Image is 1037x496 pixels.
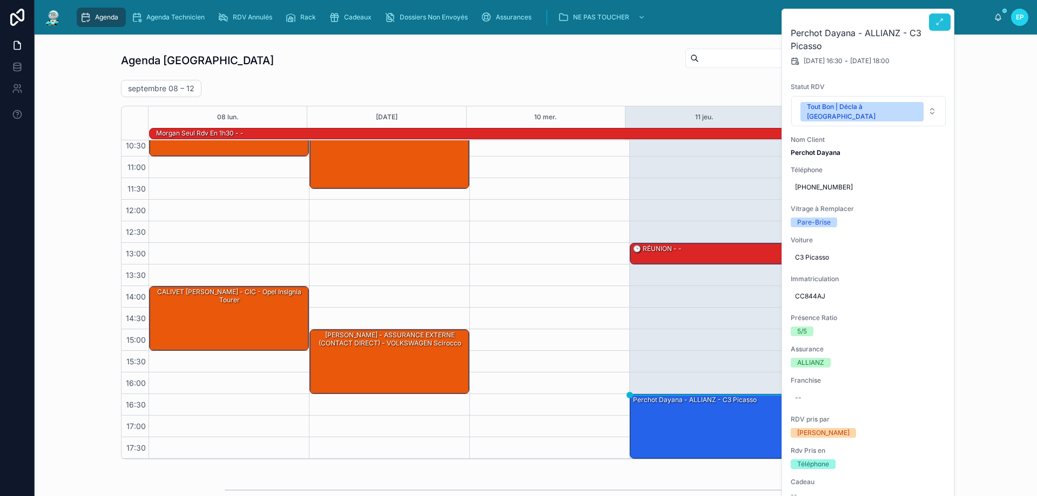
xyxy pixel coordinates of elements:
[791,135,946,144] span: Nom Client
[797,327,807,336] div: 5/5
[850,57,890,65] span: [DATE] 18:00
[123,292,149,301] span: 14:00
[95,13,118,22] span: Agenda
[791,83,946,91] span: Statut RDV
[146,13,205,22] span: Agenda Technicien
[124,357,149,366] span: 15:30
[124,335,149,344] span: 15:00
[123,270,149,280] span: 13:30
[791,345,946,354] span: Assurance
[807,102,917,121] div: Tout Bon | Décla à [GEOGRAPHIC_DATA]
[795,183,942,192] span: [PHONE_NUMBER]
[477,8,539,27] a: Assurances
[791,96,946,126] button: Select Button
[123,400,149,409] span: 16:30
[43,9,63,26] img: App logo
[124,443,149,452] span: 17:30
[804,57,843,65] span: [DATE] 16:30
[496,13,531,22] span: Assurances
[124,422,149,431] span: 17:00
[791,415,946,424] span: RDV pris par
[791,26,946,52] h2: Perchot Dayana - ALLIANZ - C3 Picasso
[791,376,946,385] span: Franchise
[797,218,831,227] div: Pare-Brise
[791,275,946,283] span: Immatriculation
[151,287,308,305] div: CALIVET [PERSON_NAME] - CIC - opel insignia tourer
[795,253,942,262] span: C3 Picasso
[555,8,651,27] a: NE PAS TOUCHER
[797,459,829,469] div: Téléphone
[791,205,946,213] span: Vitrage à Remplacer
[791,446,946,455] span: Rdv Pris en
[123,227,149,236] span: 12:30
[632,244,683,254] div: 🕒 RÉUNION - -
[1016,13,1024,22] span: EP
[214,8,280,27] a: RDV Annulés
[150,287,308,350] div: CALIVET [PERSON_NAME] - CIC - opel insignia tourer
[125,184,149,193] span: 11:30
[376,106,398,128] button: [DATE]
[791,148,840,157] strong: Perchot Dayana
[797,428,850,438] div: [PERSON_NAME]
[630,243,789,264] div: 🕒 RÉUNION - -
[310,114,469,188] div: MECHE Axel - MAAF - Ford focus mk1
[400,13,468,22] span: Dossiers Non Envoyés
[233,13,272,22] span: RDV Annulés
[310,330,469,393] div: [PERSON_NAME] - ASSURANCE EXTERNE (CONTACT DIRECT) - VOLKSWAGEN Scirocco
[791,478,946,486] span: Cadeau
[123,249,149,258] span: 13:00
[155,128,245,138] div: Morgan seul rdv en 1h30 - -
[77,8,126,27] a: Agenda
[791,236,946,244] span: Voiture
[632,395,758,405] div: Perchot Dayana - ALLIANZ - C3 Picasso
[300,13,316,22] span: Rack
[217,106,239,128] button: 08 lun.
[123,141,149,150] span: 10:30
[128,8,212,27] a: Agenda Technicien
[312,330,468,348] div: [PERSON_NAME] - ASSURANCE EXTERNE (CONTACT DIRECT) - VOLKSWAGEN Scirocco
[795,393,802,402] div: --
[344,13,372,22] span: Cadeaux
[326,8,379,27] a: Cadeaux
[797,358,824,368] div: ALLIANZ
[845,57,848,65] span: -
[282,8,324,27] a: Rack
[573,13,629,22] span: NE PAS TOUCHER
[795,292,942,301] span: CC844AJ
[695,106,713,128] button: 11 jeu.
[630,395,789,458] div: Perchot Dayana - ALLIANZ - C3 Picasso
[123,206,149,215] span: 12:00
[534,106,557,128] button: 10 mer.
[71,5,994,29] div: scrollable content
[128,83,194,94] h2: septembre 08 – 12
[155,128,245,139] div: Morgan seul rdv en 1h30 - -
[121,53,274,68] h1: Agenda [GEOGRAPHIC_DATA]
[791,314,946,322] span: Présence Ratio
[125,162,149,172] span: 11:00
[791,166,946,174] span: Téléphone
[123,314,149,323] span: 14:30
[381,8,475,27] a: Dossiers Non Envoyés
[123,378,149,388] span: 16:00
